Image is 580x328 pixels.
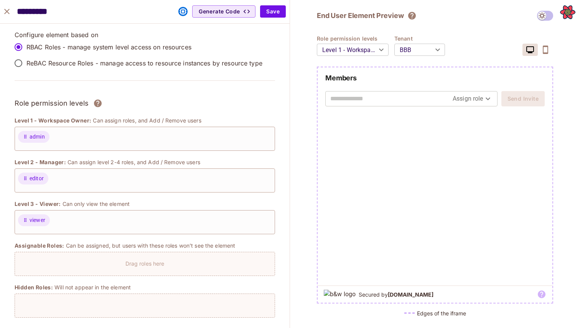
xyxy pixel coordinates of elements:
[93,99,102,108] svg: Assign roles to different permission levels and grant users the correct rights over each element....
[15,117,91,124] span: Level 1 - Workspace Owner:
[394,39,445,60] div: BBB
[63,200,130,207] p: Can only view the element
[394,35,451,42] h4: Tenant
[453,93,493,105] div: Assign role
[388,291,433,298] b: [DOMAIN_NAME]
[407,11,417,20] svg: The element will only show tenant specific content. No user information will be visible across te...
[26,59,262,67] p: ReBAC Resource Roles - manage access to resource instances by resource type
[317,35,394,42] h4: Role permission levels
[501,91,545,106] button: Send Invite
[417,310,466,317] h5: Edges of the iframe
[15,98,89,109] h3: Role permission levels
[30,216,45,224] span: viewer
[325,73,545,83] h2: Members
[317,39,389,60] div: Level 1 - Workspace Owner
[359,291,433,298] h5: Secured by
[15,242,64,250] span: Assignable Roles:
[15,31,275,39] p: Configure element based on
[93,117,201,124] p: Can assign roles, and Add / Remove users
[324,290,356,299] img: b&w logo
[15,158,66,166] span: Level 2 - Manager:
[15,200,61,208] span: Level 3 - Viewer:
[30,175,44,183] span: editor
[26,43,191,51] p: RBAC Roles - manage system level access on resources
[125,260,165,267] p: Drag roles here
[68,158,200,166] p: Can assign level 2-4 roles, and Add / Remove users
[260,5,286,18] button: Save
[178,7,188,16] svg: This element was embedded
[54,284,131,291] p: Will not appear in the element
[15,284,53,291] span: Hidden Roles:
[66,242,236,249] p: Can be assigned, but users with these roles won’t see the element
[317,11,404,20] h2: End User Element Preview
[560,5,575,20] button: Open React Query Devtools
[192,5,255,18] button: Generate Code
[30,133,45,141] span: admin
